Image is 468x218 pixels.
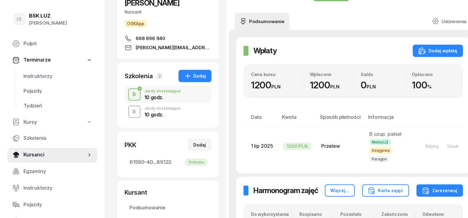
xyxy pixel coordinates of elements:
[365,113,417,126] th: Informacje
[23,102,92,110] span: Tydzień
[157,73,163,79] span: 2
[130,89,139,100] div: B
[310,72,353,77] div: Wpłacono
[29,13,67,18] div: BSK LUZ
[370,147,392,154] span: Księgowa
[251,212,292,217] div: Do wykorzystania
[23,184,92,192] span: Instruktorzy
[417,184,463,197] button: Zarezerwuj
[23,134,92,142] span: Szkolenia
[244,113,278,126] th: Data
[422,212,456,217] div: Odwołano
[235,13,289,30] a: Podsumowanie
[125,200,211,215] a: Podsumowanie
[128,106,141,118] button: B
[128,88,141,101] button: B
[185,159,208,166] div: Pobrano
[413,45,463,57] button: Dodaj wpłatę
[310,79,353,91] div: 1200
[370,131,402,137] span: B uzup. pakiet
[125,72,153,80] div: Szkolenia
[422,187,458,194] div: Zarezerwuj
[427,84,432,90] small: %
[370,139,391,145] span: MotoLUZ
[7,164,97,179] a: Egzaminy
[23,72,92,80] span: Instruktorzy
[129,204,207,212] span: Podsumowanie
[7,147,97,162] a: Kursanci
[125,103,211,120] button: BJazdy doszkalające10 godz.
[23,56,51,64] span: Terminarze
[125,155,211,170] a: 61590-40...89122Pobrano
[251,79,302,91] div: 1200
[18,69,97,84] a: Instruktorzy
[18,84,97,99] a: Pojazdy
[361,72,404,77] div: Saldo
[193,141,206,149] div: Dodaj
[18,99,97,113] a: Tydzień
[23,201,92,209] span: Pojazdy
[443,141,463,151] button: Usuń
[144,112,181,117] div: 10 godz.
[253,186,318,196] h2: Harmonogram zajęć
[136,44,211,51] span: [PERSON_NAME][EMAIL_ADDRESS][DOMAIN_NAME]
[251,72,302,77] div: Cena kursu
[361,79,404,91] div: 0
[179,70,211,82] button: Dodaj
[321,142,359,150] div: Przelew
[7,181,97,196] a: Instruktorzy
[418,47,458,54] div: Dodaj wpłatę
[184,72,206,80] div: Dodaj
[23,151,86,159] span: Kursanci
[448,143,459,149] div: Usuń
[362,184,409,197] button: Karta zajęć
[23,40,92,48] span: Pulpit
[283,143,311,150] div: 1200 PLN
[129,158,207,166] span: 61590-40...89122
[381,212,415,217] div: Zakończono
[330,84,339,90] small: PLN
[125,8,211,16] div: Kursant
[412,72,456,77] div: Opłacono
[136,35,165,42] span: 668 996 940
[253,46,277,56] h2: Wpłaty
[125,188,211,197] div: Kursant
[125,141,136,149] div: PKK
[330,187,349,194] div: Więcej...
[300,212,333,217] div: Rozpisano
[426,143,439,149] div: Edytuj
[125,35,211,42] a: 668 996 940
[251,143,273,149] span: 1 lip 2025
[7,131,97,146] a: Szkolenia
[125,20,147,27] button: OSKApp
[271,84,281,90] small: PLN
[278,113,316,126] th: Kwota
[130,107,139,117] div: B
[7,36,97,51] a: Pulpit
[367,84,376,90] small: PLN
[23,168,92,176] span: Egzaminy
[125,86,211,103] button: BJazdy doszkalające10 godz.
[421,141,443,151] button: Edytuj
[7,197,97,212] a: Pojazdy
[29,19,67,27] div: [PERSON_NAME]
[340,212,374,217] div: Pozostało
[412,79,456,91] div: 100
[144,95,181,100] div: 10 godz.
[125,44,211,51] a: [PERSON_NAME][EMAIL_ADDRESS][DOMAIN_NAME]
[23,87,92,95] span: Pojazdy
[370,156,390,162] span: Paragon
[7,53,97,67] a: Terminarze
[7,115,97,129] a: Kursy
[144,89,181,93] div: Jazdy doszkalające
[188,139,211,151] button: Dodaj
[316,113,364,126] th: Sposób płatności
[23,118,37,126] span: Kursy
[368,187,404,194] div: Karta zajęć
[144,107,181,110] div: Jazdy doszkalające
[17,17,22,22] span: IS
[325,184,355,197] button: Więcej...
